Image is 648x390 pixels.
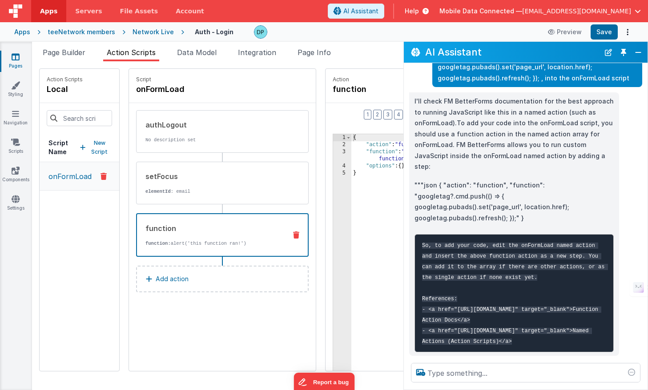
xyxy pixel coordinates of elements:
h4: Auth - Login [195,28,233,35]
button: Preview [543,25,587,39]
div: setFocus [145,171,280,182]
p: Add action [156,274,189,284]
button: Close [632,46,644,59]
button: 3 [383,110,392,119]
h2: AI Assistant [425,47,600,57]
button: Toggle Pin [617,46,630,59]
img: d6e3be1ce36d7fc35c552da2480304ca [254,26,267,38]
button: 2 [373,110,382,119]
p: I need to add the following code: googletag?.cmd.push(() => { googletag.pubads().set('page_url', ... [438,51,637,84]
button: Options [621,26,634,38]
div: Network Live [133,28,174,36]
button: 4 [394,110,403,119]
span: Servers [75,7,102,16]
span: [EMAIL_ADDRESS][DOMAIN_NAME] [522,7,631,16]
span: Apps [40,7,57,16]
div: teeNetwork members [48,28,115,36]
p: New Script [89,139,110,156]
p: alert('this function ran!') [145,240,279,247]
h5: Script Name [48,139,80,156]
div: 4 [333,163,351,170]
button: New Chat [602,46,615,59]
button: Mobile Data Connected — [EMAIL_ADDRESS][DOMAIN_NAME] [439,7,641,16]
p: : email [145,188,280,195]
div: function [145,223,279,234]
p: """json { "action": "function", "function": "googletag?.cmd.push(() => { googletag.pubads().set('... [415,180,614,223]
p: No description set [145,136,280,143]
input: Search scripts [47,110,112,126]
p: Action [333,76,460,83]
span: Mobile Data Connected — [439,7,522,16]
h4: onFormLoad [136,83,270,96]
button: AI Assistant [328,4,384,19]
button: Add action [136,266,309,292]
div: Apps [14,28,30,36]
div: authLogout [145,119,280,130]
button: Save [591,24,618,40]
button: New Script [80,139,110,156]
div: 1 [333,134,351,141]
span: AI Assistant [343,7,378,16]
p: I'll check FM BetterForms documentation for the best approach to running JavaScript like this in ... [415,96,614,172]
span: Page Info [298,48,331,57]
span: Help [405,7,419,16]
h4: local [47,83,83,96]
button: onFormLoad [40,162,119,191]
div: 5 [333,170,351,177]
button: 1 [364,110,371,119]
span: Action Scripts [107,48,156,57]
code: So, to add your code, edit the onFormLoad named action and insert the above function action as a ... [422,243,608,345]
p: onFormLoad [43,171,92,182]
p: Action Scripts [47,76,83,83]
strong: function: [145,241,171,246]
strong: elementId [145,189,171,194]
span: Page Builder [43,48,85,57]
div: 2 [333,141,351,148]
span: Data Model [177,48,217,57]
div: 3 [333,148,351,163]
p: Script [136,76,309,83]
h4: function [333,83,460,96]
span: Integration [238,48,276,57]
span: File Assets [120,7,158,16]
